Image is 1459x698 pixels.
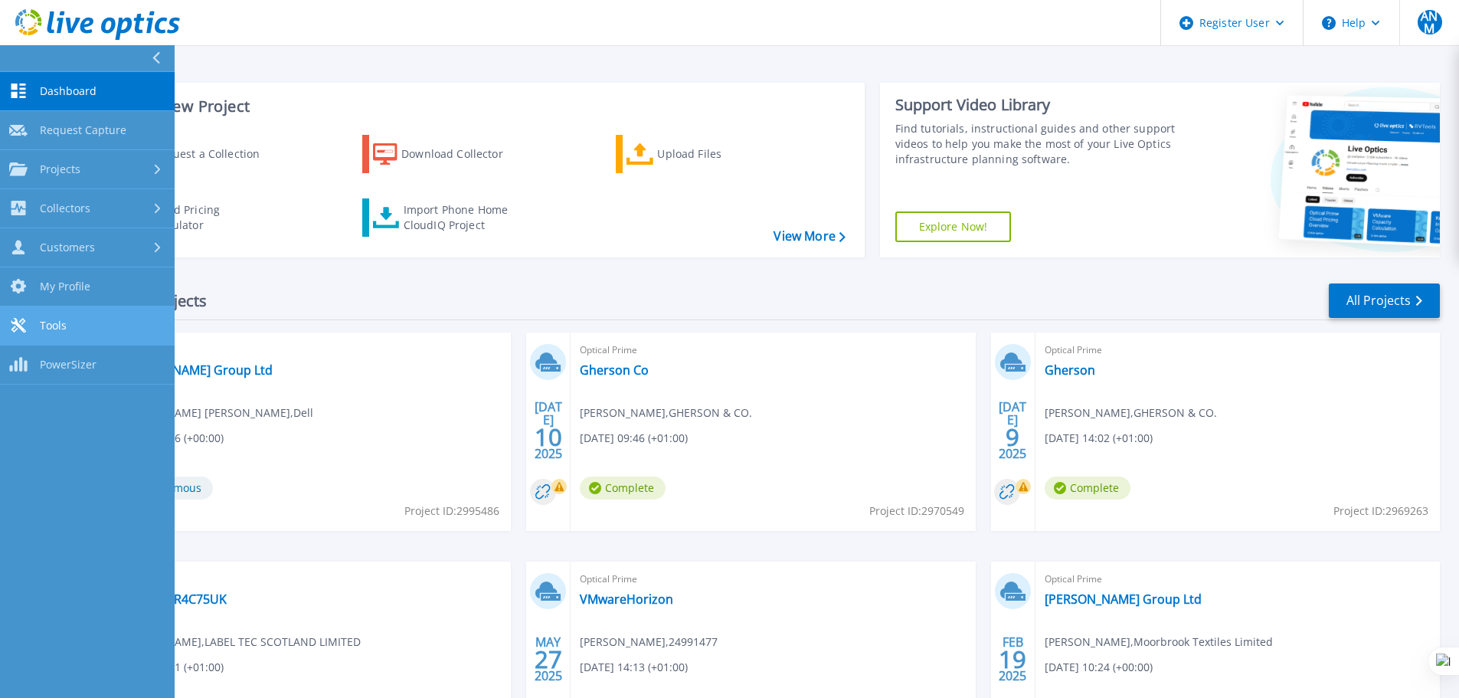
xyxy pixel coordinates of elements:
a: [PERSON_NAME] Group Ltd [116,362,273,378]
div: FEB 2025 [998,631,1027,687]
span: Request Capture [40,123,126,137]
div: Import Phone Home CloudIQ Project [404,202,523,233]
a: Upload Files [616,135,787,173]
h3: Start a New Project [109,98,845,115]
span: 9 [1006,431,1019,444]
span: Optical Prime [580,571,966,588]
span: [DATE] 09:46 (+01:00) [580,430,688,447]
span: [PERSON_NAME] , LABEL TEC SCOTLAND LIMITED [116,634,361,650]
span: My Profile [40,280,90,293]
a: Gherson Co [580,362,649,378]
span: Optical Prime [1045,571,1431,588]
div: [DATE] 2025 [998,402,1027,458]
a: Request a Collection [109,135,280,173]
span: Optical Prime [580,342,966,359]
span: 27 [535,653,562,666]
span: Projects [40,162,80,176]
span: [DATE] 14:13 (+01:00) [580,659,688,676]
span: 10 [535,431,562,444]
span: PowerSizer [40,358,97,372]
div: Cloud Pricing Calculator [150,202,273,233]
span: Optical Prime [116,342,502,359]
a: View More [774,229,845,244]
span: Customers [40,241,95,254]
span: [PERSON_NAME] , GHERSON & CO. [1045,405,1217,421]
span: Optical Prime [116,571,502,588]
span: [PERSON_NAME] [PERSON_NAME] , Dell [116,405,313,421]
span: [PERSON_NAME] , 24991477 [580,634,718,650]
a: DESKTOP-R4C75UK [116,591,227,607]
div: Find tutorials, instructional guides and other support videos to help you make the most of your L... [895,121,1181,167]
a: [PERSON_NAME] Group Ltd [1045,591,1202,607]
a: Gherson [1045,362,1095,378]
span: [PERSON_NAME] , GHERSON & CO. [580,405,752,421]
a: Download Collector [362,135,533,173]
a: All Projects [1329,283,1440,318]
span: [DATE] 14:02 (+01:00) [1045,430,1153,447]
span: Complete [580,477,666,500]
div: Support Video Library [895,95,1181,115]
a: VMwareHorizon [580,591,673,607]
span: ANM [1418,10,1442,34]
span: Dashboard [40,84,97,98]
a: Cloud Pricing Calculator [109,198,280,237]
div: Request a Collection [152,139,275,169]
span: Tools [40,319,67,333]
span: Collectors [40,202,90,215]
div: Download Collector [401,139,524,169]
span: Project ID: 2995486 [404,503,499,519]
span: [DATE] 10:24 (+00:00) [1045,659,1153,676]
span: Project ID: 2969263 [1333,503,1428,519]
span: Optical Prime [1045,342,1431,359]
span: [PERSON_NAME] , Moorbrook Textiles Limited [1045,634,1273,650]
a: Explore Now! [895,211,1012,242]
span: 19 [999,653,1026,666]
span: Project ID: 2970549 [869,503,964,519]
span: Complete [1045,477,1130,500]
div: Upload Files [657,139,780,169]
div: MAY 2025 [534,631,563,687]
div: [DATE] 2025 [534,402,563,458]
